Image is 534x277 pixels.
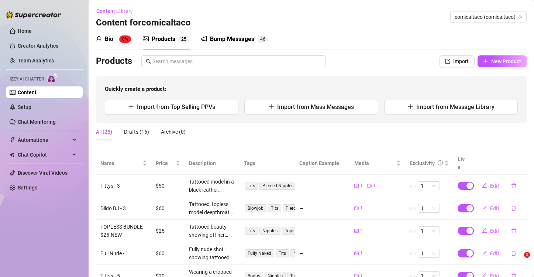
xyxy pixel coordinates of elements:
[10,152,14,157] img: Chat Copilot
[96,55,132,67] h3: Products
[152,57,321,65] input: Search messages
[18,119,56,125] a: Chat Monitoring
[151,242,185,265] td: $60
[277,103,354,110] span: Import from Mass Messages
[524,252,530,258] span: 1
[47,73,58,83] img: AI Chatter
[360,182,363,189] span: 1
[421,227,437,235] span: 1
[482,205,487,211] span: edit
[299,182,346,190] div: —
[283,204,320,212] span: Pierced Nipples
[18,134,70,146] span: Automations
[151,175,185,197] td: $50
[482,183,487,188] span: edit
[105,35,113,44] div: Bio
[189,178,235,194] div: Tattooed model in a black leather harness with metal chains and a short black skirt teases and st...
[189,223,235,239] div: Tattooed beauty showing off her pierced nipples and bare tits in multiple topless poses. Shots in...
[18,185,37,191] a: Settings
[210,35,254,44] div: Bump Messages
[299,204,346,212] div: —
[476,180,505,192] button: Edit
[421,249,437,257] span: 1
[490,205,499,211] span: Edit
[354,159,395,167] span: Media
[511,251,516,256] span: delete
[511,183,516,188] span: delete
[268,104,274,110] span: plus
[146,59,151,64] span: search
[263,37,265,42] span: 6
[189,245,235,261] div: Fully nude shot showing tattooed chest, bare tits with nipples exposed, and smooth stomach. One h...
[137,103,215,110] span: Import from Top Selling PPVs
[18,40,77,52] a: Creator Analytics
[373,182,376,189] span: 1
[410,159,435,167] div: Exclusivity
[245,182,258,190] span: Tits
[10,76,44,83] span: Izzy AI Chatter
[350,152,405,175] th: Media
[482,250,487,256] span: edit
[244,100,378,114] button: Import from Mass Messages
[360,250,363,257] span: 1
[505,225,522,237] button: delete
[18,170,68,176] a: Discover Viral Videos
[18,28,32,34] a: Home
[156,159,174,167] span: Price
[518,15,523,19] span: team
[189,200,235,216] div: Tattooed, topless model deepthroats a thick cock, saliva dripping down her chin. Her bare tits wi...
[455,11,522,23] span: comicaltaco (comicaltaco)
[151,152,185,175] th: Price
[259,227,280,235] span: Nipples
[10,137,15,143] span: thunderbolt
[6,11,61,18] img: logo-BBDzfeDw.svg
[124,128,149,136] div: Drafts (16)
[360,227,363,234] span: 4
[354,251,359,256] span: picture
[184,37,186,42] span: 5
[151,220,185,242] td: $25
[490,250,499,256] span: Edit
[482,228,487,233] span: edit
[18,58,54,64] a: Team Analytics
[119,35,131,43] sup: 0%
[511,228,516,233] span: delete
[128,104,134,110] span: plus
[354,206,359,211] span: video-camera
[290,249,311,257] span: Nipples
[96,175,151,197] td: Tittys - 3
[491,58,521,64] span: New Product
[18,89,37,95] a: Content
[282,227,303,235] span: Topless
[476,247,505,259] button: Edit
[439,55,475,67] button: Import
[245,204,266,212] span: Blowjob
[201,36,207,42] span: notification
[260,37,263,42] span: 4
[438,160,443,165] span: info-circle
[367,184,372,188] span: video-camera
[151,197,185,220] td: $60
[181,37,184,42] span: 2
[96,17,191,29] h3: Content for comicaltaco
[245,227,258,235] span: Tits
[96,5,139,17] button: Content Library
[259,182,296,190] span: Pierced Nipples
[416,103,495,110] span: Import from Message Library
[257,35,268,43] sup: 46
[476,202,505,214] button: Edit
[276,249,289,257] span: Tits
[407,104,413,110] span: plus
[384,100,518,114] button: Import from Message Library
[509,252,527,270] iframe: Intercom live chat
[178,35,189,43] sup: 25
[100,159,141,167] span: Name
[161,128,186,136] div: Archive (0)
[143,36,149,42] span: picture
[445,59,450,64] span: import
[96,220,151,242] td: TOPLESS BUNDLE $25-NEW
[354,184,359,188] span: picture
[490,183,499,189] span: Edit
[152,35,175,44] div: Products
[96,36,102,42] span: user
